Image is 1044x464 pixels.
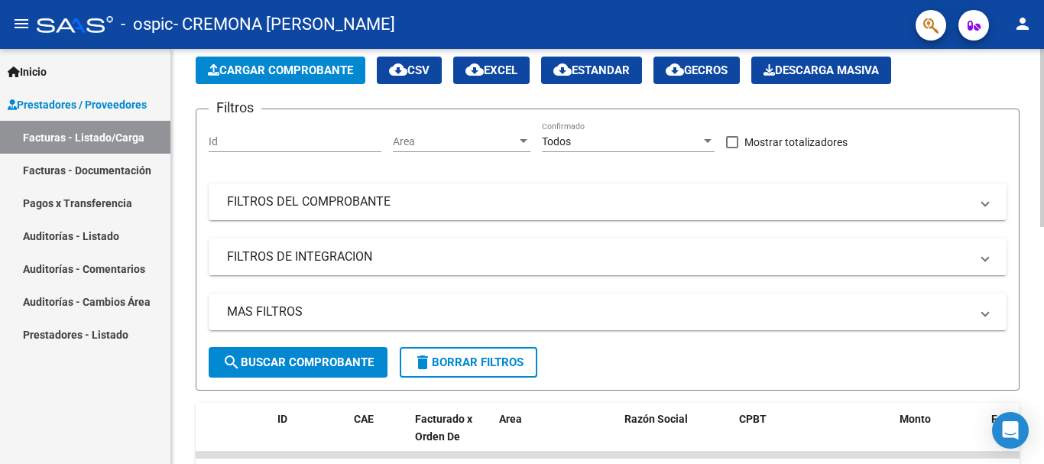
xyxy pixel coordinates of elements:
[992,412,1029,449] div: Open Intercom Messenger
[465,60,484,79] mat-icon: cloud_download
[222,355,374,369] span: Buscar Comprobante
[1013,15,1032,33] mat-icon: person
[553,63,630,77] span: Estandar
[900,413,931,425] span: Monto
[739,413,767,425] span: CPBT
[209,97,261,118] h3: Filtros
[553,60,572,79] mat-icon: cloud_download
[227,248,970,265] mat-panel-title: FILTROS DE INTEGRACION
[227,193,970,210] mat-panel-title: FILTROS DEL COMPROBANTE
[542,135,571,148] span: Todos
[400,347,537,378] button: Borrar Filtros
[8,63,47,80] span: Inicio
[764,63,879,77] span: Descarga Masiva
[666,60,684,79] mat-icon: cloud_download
[377,57,442,84] button: CSV
[653,57,740,84] button: Gecros
[227,303,970,320] mat-panel-title: MAS FILTROS
[222,353,241,372] mat-icon: search
[277,413,287,425] span: ID
[744,133,848,151] span: Mostrar totalizadores
[196,57,365,84] button: Cargar Comprobante
[209,238,1007,275] mat-expansion-panel-header: FILTROS DE INTEGRACION
[465,63,517,77] span: EXCEL
[389,60,407,79] mat-icon: cloud_download
[208,63,353,77] span: Cargar Comprobante
[666,63,728,77] span: Gecros
[389,63,430,77] span: CSV
[209,183,1007,220] mat-expansion-panel-header: FILTROS DEL COMPROBANTE
[8,96,147,113] span: Prestadores / Proveedores
[209,294,1007,330] mat-expansion-panel-header: MAS FILTROS
[751,57,891,84] app-download-masive: Descarga masiva de comprobantes (adjuntos)
[751,57,891,84] button: Descarga Masiva
[393,135,517,148] span: Area
[624,413,688,425] span: Razón Social
[354,413,374,425] span: CAE
[453,57,530,84] button: EXCEL
[541,57,642,84] button: Estandar
[12,15,31,33] mat-icon: menu
[413,355,524,369] span: Borrar Filtros
[415,413,472,443] span: Facturado x Orden De
[121,8,173,41] span: - ospic
[413,353,432,372] mat-icon: delete
[173,8,395,41] span: - CREMONA [PERSON_NAME]
[499,413,522,425] span: Area
[209,347,387,378] button: Buscar Comprobante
